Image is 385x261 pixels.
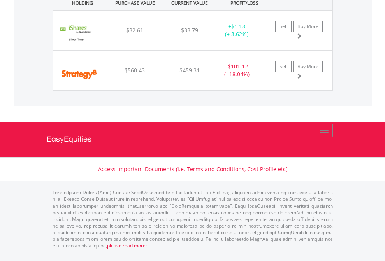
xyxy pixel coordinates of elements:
[293,61,323,72] a: Buy More
[125,67,145,74] span: $560.43
[98,165,287,173] a: Access Important Documents (i.e. Terms and Conditions, Cost Profile etc)
[228,63,248,70] span: $101.12
[275,61,292,72] a: Sell
[275,21,292,32] a: Sell
[181,26,198,34] span: $33.79
[57,60,102,88] img: EQU.US.MSTR.png
[53,189,333,249] p: Lorem Ipsum Dolors (Ame) Con a/e SeddOeiusmod tem InciDiduntut Lab Etd mag aliquaen admin veniamq...
[126,26,143,34] span: $32.61
[57,20,96,48] img: EQU.US.SLV.png
[179,67,200,74] span: $459.31
[231,23,245,30] span: $1.18
[293,21,323,32] a: Buy More
[213,63,261,78] div: - (- 18.04%)
[107,242,147,249] a: please read more:
[47,122,339,157] a: EasyEquities
[213,23,261,38] div: + (+ 3.62%)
